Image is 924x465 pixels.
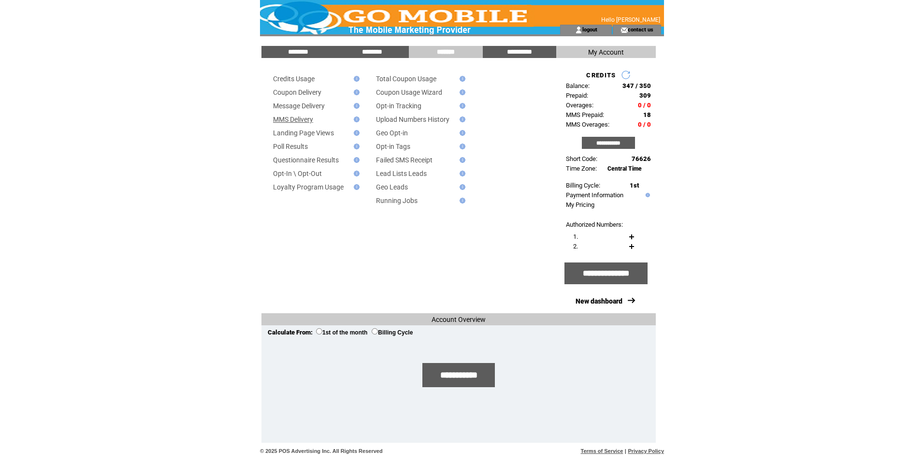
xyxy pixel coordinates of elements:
span: 1. [573,233,578,240]
input: 1st of the month [316,328,322,334]
span: Prepaid: [566,92,588,99]
img: help.gif [351,89,360,95]
label: Billing Cycle [372,329,413,336]
img: help.gif [351,184,360,190]
img: account_icon.gif [575,26,582,34]
span: 309 [639,92,651,99]
a: Landing Page Views [273,129,334,137]
span: Short Code: [566,155,597,162]
a: Geo Leads [376,183,408,191]
span: | [625,448,626,454]
span: Calculate From: [268,329,313,336]
span: Hello [PERSON_NAME] [601,16,660,23]
a: Privacy Policy [628,448,664,454]
span: 1st [630,182,639,189]
a: Running Jobs [376,197,418,204]
a: contact us [628,26,653,32]
img: help.gif [351,130,360,136]
span: MMS Prepaid: [566,111,604,118]
a: Poll Results [273,143,308,150]
span: CREDITS [586,72,616,79]
span: Balance: [566,82,590,89]
img: help.gif [457,144,465,149]
img: help.gif [457,76,465,82]
a: Opt-In \ Opt-Out [273,170,322,177]
span: Central Time [607,165,642,172]
a: New dashboard [576,297,622,305]
span: 18 [643,111,651,118]
a: Credits Usage [273,75,315,83]
a: Coupon Delivery [273,88,321,96]
span: 76626 [632,155,651,162]
img: help.gif [351,116,360,122]
span: Time Zone: [566,165,597,172]
a: Upload Numbers History [376,116,449,123]
img: help.gif [457,89,465,95]
img: help.gif [351,103,360,109]
img: help.gif [457,116,465,122]
a: Questionnaire Results [273,156,339,164]
a: Failed SMS Receipt [376,156,433,164]
span: Authorized Numbers: [566,221,623,228]
a: Payment Information [566,191,623,199]
img: contact_us_icon.gif [621,26,628,34]
a: Coupon Usage Wizard [376,88,442,96]
span: 347 / 350 [622,82,651,89]
img: help.gif [643,193,650,197]
a: Geo Opt-in [376,129,408,137]
img: help.gif [457,103,465,109]
img: help.gif [457,130,465,136]
span: 2. [573,243,578,250]
img: help.gif [457,157,465,163]
img: help.gif [457,171,465,176]
a: Opt-in Tracking [376,102,421,110]
a: Terms of Service [581,448,623,454]
input: Billing Cycle [372,328,378,334]
a: Opt-in Tags [376,143,410,150]
a: Message Delivery [273,102,325,110]
img: help.gif [457,184,465,190]
span: 0 / 0 [638,102,651,109]
span: 0 / 0 [638,121,651,128]
a: Loyalty Program Usage [273,183,344,191]
a: Lead Lists Leads [376,170,427,177]
span: Overages: [566,102,593,109]
span: My Account [588,48,624,56]
img: help.gif [351,171,360,176]
img: help.gif [351,76,360,82]
span: MMS Overages: [566,121,609,128]
a: Total Coupon Usage [376,75,436,83]
img: help.gif [457,198,465,203]
span: Billing Cycle: [566,182,600,189]
img: help.gif [351,144,360,149]
span: © 2025 POS Advertising Inc. All Rights Reserved [260,448,383,454]
img: help.gif [351,157,360,163]
a: logout [582,26,597,32]
label: 1st of the month [316,329,367,336]
span: Account Overview [432,316,486,323]
a: My Pricing [566,201,594,208]
a: MMS Delivery [273,116,313,123]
